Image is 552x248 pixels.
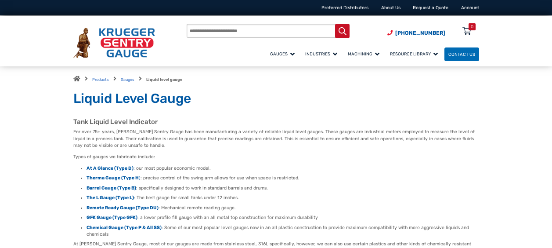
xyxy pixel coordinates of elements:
[87,175,141,181] a: Therma Gauge (Type H)
[73,128,479,149] p: For over 75+ years, [PERSON_NAME] Sentry Gauge has been manufacturing a variety of reliable liqui...
[146,77,182,82] strong: Liquid level gauge
[87,215,137,220] a: GFK Gauge (Type GFK)
[87,204,479,211] li: : Mechanical remote reading gauge.
[266,46,301,62] a: Gauges
[381,5,400,11] a: About Us
[471,23,473,30] div: 0
[73,153,479,160] p: Types of gauges we fabricate include:
[87,165,133,171] a: At A Glance (Type D)
[444,47,479,61] a: Contact Us
[448,52,475,57] span: Contact Us
[301,46,344,62] a: Industries
[390,51,438,56] span: Resource Library
[87,214,479,221] li: : a lower profile fill gauge with an all metal top construction for maximum durability
[87,224,479,237] li: : Some of our most popular level gauges now in an all plastic construction to provide maximum com...
[87,175,479,181] li: : precise control of the swing arm allows for use when space is restricted.
[395,30,445,36] span: [PHONE_NUMBER]
[87,225,162,230] a: Chemical Gauge (Type P & All SS)
[121,77,134,82] a: Gauges
[73,91,479,107] h1: Liquid Level Gauge
[387,29,445,37] a: Phone Number (920) 434-8860
[270,51,295,56] span: Gauges
[87,205,159,211] a: Remote Ready Gauge (Type DU)
[87,175,139,181] strong: Therma Gauge (Type H
[73,118,479,126] h2: Tank Liquid Level Indicator
[87,185,479,191] li: : specifically designed to work in standard barrels and drums.
[87,165,479,171] li: : our most popular economic model.
[321,5,368,11] a: Preferred Distributors
[344,46,386,62] a: Machining
[348,51,379,56] span: Machining
[87,185,136,191] a: Barrel Gauge (Type B)
[73,28,155,58] img: Krueger Sentry Gauge
[87,194,479,201] li: : The best gauge for small tanks under 12 inches.
[461,5,479,11] a: Account
[87,195,134,201] a: The L Gauge (Type L)
[305,51,337,56] span: Industries
[413,5,448,11] a: Request a Quote
[386,46,444,62] a: Resource Library
[92,77,109,82] a: Products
